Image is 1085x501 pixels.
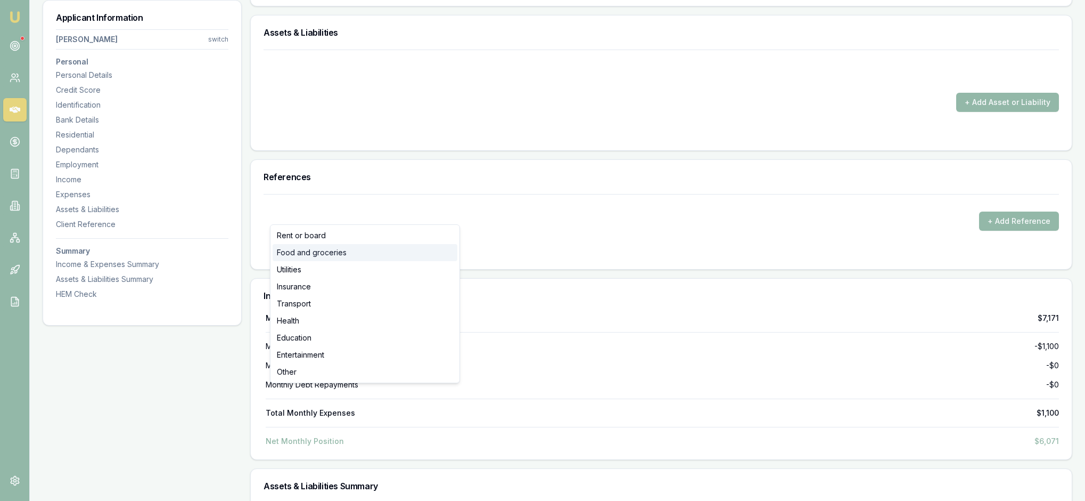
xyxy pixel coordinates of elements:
[277,298,311,309] span: Transport
[277,281,311,292] span: Insurance
[277,333,311,343] span: Education
[277,264,301,275] span: Utilities
[277,230,326,241] span: Rent or board
[277,367,297,377] span: Other
[277,350,324,360] span: Entertainment
[277,247,347,258] span: Food and groceries
[277,316,299,326] span: Health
